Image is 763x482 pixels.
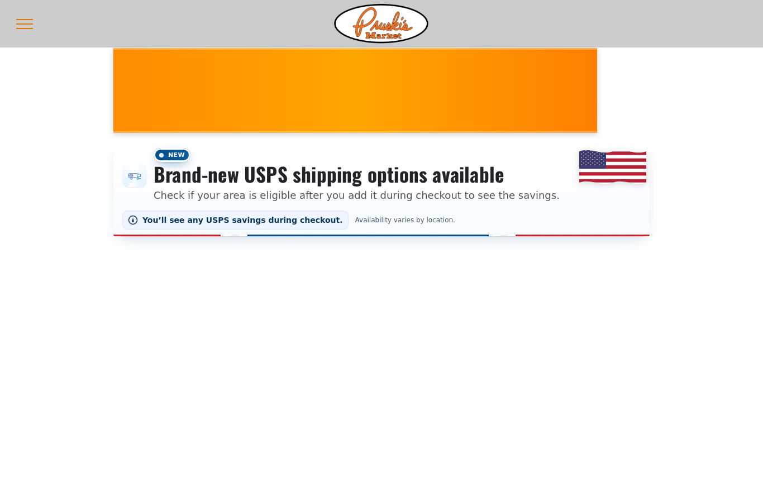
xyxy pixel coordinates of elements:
span: You’ll see any USPS savings during checkout. [142,216,343,225]
p: Check if your area is eligible after you add it during checkout to see the savings. [154,188,560,203]
div: Shipping options announcement [113,141,650,236]
span: New [154,148,190,162]
button: menu [10,9,39,39]
span: Availability varies by location. [353,216,457,224]
h3: Brand-new USPS shipping options available [154,162,560,187]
